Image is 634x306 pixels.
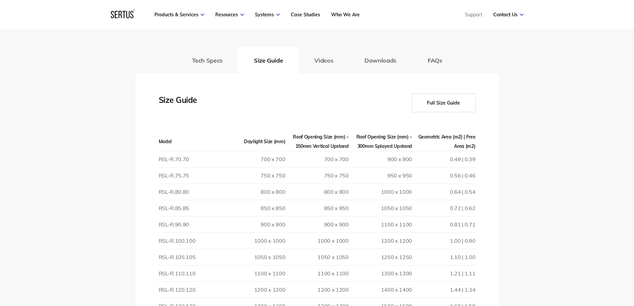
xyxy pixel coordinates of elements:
td: RSL-R.120.120 [159,282,222,298]
a: Systems [255,12,280,18]
a: Support [465,12,482,18]
th: Daylight Size (mm) [222,132,285,151]
td: 1.44 | 1.34 [412,282,475,298]
th: Roof Opening Size (mm) – 150mm Vertical Upstand [285,132,348,151]
th: Model [159,132,222,151]
td: 700 x 700 [285,151,348,167]
td: 850 x 850 [285,200,348,216]
td: 1200 x 1200 [349,233,412,249]
td: 1.21 | 1.11 [412,265,475,282]
td: 950 x 950 [349,167,412,184]
td: 800 x 800 [222,184,285,200]
a: Case Studies [291,12,320,18]
td: 1400 x 1400 [349,282,412,298]
td: RSL-R.105.105 [159,249,222,265]
td: 1100 x 1100 [285,265,348,282]
td: 1000 x 1000 [222,233,285,249]
td: 1050 x 1050 [285,249,348,265]
button: Full Size Guide [412,94,476,112]
th: Geometric Area (m2) | Free Area (m2) [412,132,475,151]
td: 1100 x 1100 [349,216,412,233]
td: RSL-R.80.80 [159,184,222,200]
td: 0.56 | 0.46 [412,167,475,184]
td: 900 x 900 [349,151,412,167]
td: 900 x 900 [285,216,348,233]
a: Contact Us [493,12,524,18]
td: RSL-R.110.110 [159,265,222,282]
td: 1300 x 1300 [349,265,412,282]
td: 1000 x 1000 [285,233,348,249]
button: FAQs [412,47,458,74]
td: 800 x 800 [285,184,348,200]
td: 1250 x 1250 [349,249,412,265]
td: 1200 x 1200 [285,282,348,298]
td: 1.00 | 0.90 [412,233,475,249]
a: Products & Services [154,12,204,18]
td: 1200 x 1200 [222,282,285,298]
td: 1050 x 1050 [222,249,285,265]
td: 0.49 | 0.39 [412,151,475,167]
td: 1100 x 1100 [222,265,285,282]
td: 850 x 850 [222,200,285,216]
td: 750 x 750 [222,167,285,184]
td: RSL-R.85.85 [159,200,222,216]
td: 0.64 | 0.54 [412,184,475,200]
td: RSL-R.100.100 [159,233,222,249]
td: 1000 x 1000 [349,184,412,200]
a: Who We Are [331,12,360,18]
td: RSL-R.90.90 [159,216,222,233]
iframe: Chat Widget [601,274,634,306]
td: RSL-R.75.75 [159,167,222,184]
td: 750 x 750 [285,167,348,184]
td: 1.10 | 1.00 [412,249,475,265]
td: 1050 x 1050 [349,200,412,216]
button: Tech Specs [176,47,238,74]
a: Resources [215,12,244,18]
td: RSL-R.70.70 [159,151,222,167]
button: Videos [299,47,349,74]
td: 700 x 700 [222,151,285,167]
td: 0.72 | 0.62 [412,200,475,216]
td: 0.81 | 0.71 [412,216,475,233]
button: Downloads [349,47,412,74]
div: Size Guide [159,94,225,112]
th: Roof Opening Size (mm) – 300mm Splayed Upstand [349,132,412,151]
td: 900 x 900 [222,216,285,233]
